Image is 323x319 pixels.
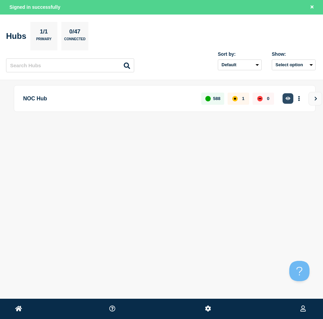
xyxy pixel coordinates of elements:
p: 0 [267,96,269,101]
div: down [257,96,263,101]
button: More actions [295,92,303,105]
p: 1 [242,96,244,101]
div: affected [232,96,238,101]
p: 1/1 [37,28,51,37]
div: Sort by: [218,51,262,57]
h2: Hubs [6,31,26,41]
p: Connected [64,37,85,44]
button: Select option [272,59,316,70]
iframe: Help Scout Beacon - Open [289,261,310,281]
input: Search Hubs [6,58,134,72]
p: 588 [213,96,221,101]
select: Sort by [218,59,262,70]
span: Signed in successfully [9,4,60,10]
button: View [309,92,322,105]
div: up [205,96,211,101]
p: Primary [36,37,52,44]
p: 0/47 [67,28,83,37]
button: Close banner [308,3,316,11]
div: Show: [272,51,316,57]
p: NOC Hub [23,92,194,105]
